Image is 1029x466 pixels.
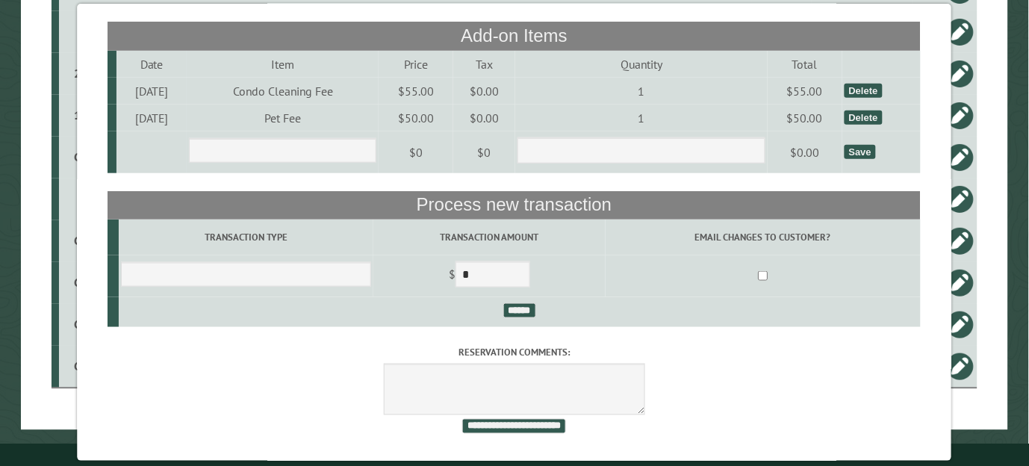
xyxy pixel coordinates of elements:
[65,192,97,207] div: 7
[379,78,454,105] td: $55.00
[768,105,842,131] td: $50.00
[453,78,515,105] td: $0.00
[65,359,97,374] div: C6
[453,51,515,78] td: Tax
[65,276,97,291] div: C3
[187,51,379,78] td: Item
[65,234,97,249] div: C2
[65,66,97,81] div: 25
[65,150,97,165] div: C8
[845,111,883,125] div: Delete
[187,105,379,131] td: Pet Fee
[187,78,379,105] td: Condo Cleaning Fee
[768,131,842,173] td: $0.00
[121,230,371,244] label: Transaction Type
[516,51,768,78] td: Quantity
[379,51,454,78] td: Price
[116,51,187,78] td: Date
[116,105,187,131] td: [DATE]
[108,191,921,220] th: Process new transaction
[376,230,603,244] label: Transaction Amount
[116,78,187,105] td: [DATE]
[516,78,768,105] td: 1
[65,25,97,40] div: 9
[379,131,454,173] td: $0
[516,105,768,131] td: 1
[768,78,842,105] td: $55.00
[374,255,606,297] td: $
[453,105,515,131] td: $0.00
[65,108,97,123] div: 15
[108,345,921,359] label: Reservation comments:
[768,51,842,78] td: Total
[379,105,454,131] td: $50.00
[65,317,97,332] div: C1
[453,131,515,173] td: $0
[108,22,921,50] th: Add-on Items
[845,84,883,98] div: Delete
[845,145,876,159] div: Save
[608,230,918,244] label: Email changes to customer?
